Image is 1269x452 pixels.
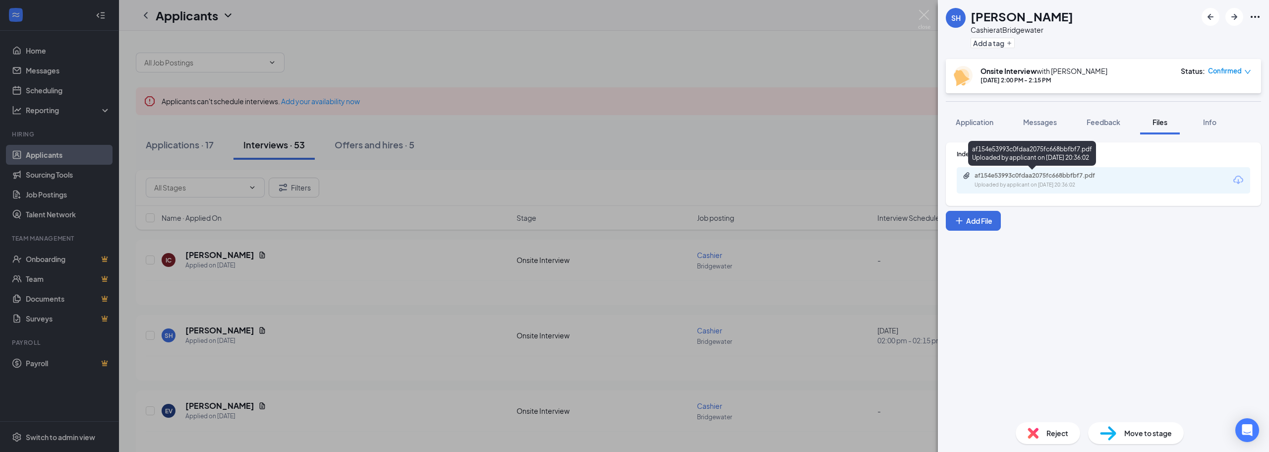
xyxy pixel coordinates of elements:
svg: Download [1232,174,1244,186]
button: PlusAdd a tag [971,38,1015,48]
svg: Plus [1006,40,1012,46]
a: Paperclipaf154e53993c0fdaa2075fc668bbfbf7.pdfUploaded by applicant on [DATE] 20:36:02 [963,172,1123,189]
span: down [1244,68,1251,75]
div: af154e53993c0fdaa2075fc668bbfbf7.pdf [975,172,1113,180]
svg: ArrowRight [1228,11,1240,23]
div: Uploaded by applicant on [DATE] 20:36:02 [975,181,1123,189]
span: Reject [1046,428,1068,439]
div: Indeed Resume [957,150,1250,158]
span: Files [1153,118,1167,127]
span: Confirmed [1208,66,1242,76]
div: Status : [1181,66,1205,76]
button: ArrowRight [1225,8,1243,26]
button: Add FilePlus [946,211,1001,231]
b: Onsite Interview [981,66,1037,75]
svg: ArrowLeftNew [1205,11,1216,23]
span: Messages [1023,118,1057,127]
div: af154e53993c0fdaa2075fc668bbfbf7.pdf Uploaded by applicant on [DATE] 20:36:02 [968,141,1096,166]
div: Open Intercom Messenger [1235,418,1259,442]
div: Cashier at Bridgewater [971,25,1073,35]
div: SH [951,13,961,23]
span: Move to stage [1124,428,1172,439]
div: [DATE] 2:00 PM - 2:15 PM [981,76,1107,84]
svg: Ellipses [1249,11,1261,23]
span: Feedback [1087,118,1120,127]
span: Application [956,118,993,127]
h1: [PERSON_NAME] [971,8,1073,25]
span: Info [1203,118,1216,127]
button: ArrowLeftNew [1202,8,1219,26]
svg: Plus [954,216,964,226]
svg: Paperclip [963,172,971,180]
div: with [PERSON_NAME] [981,66,1107,76]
